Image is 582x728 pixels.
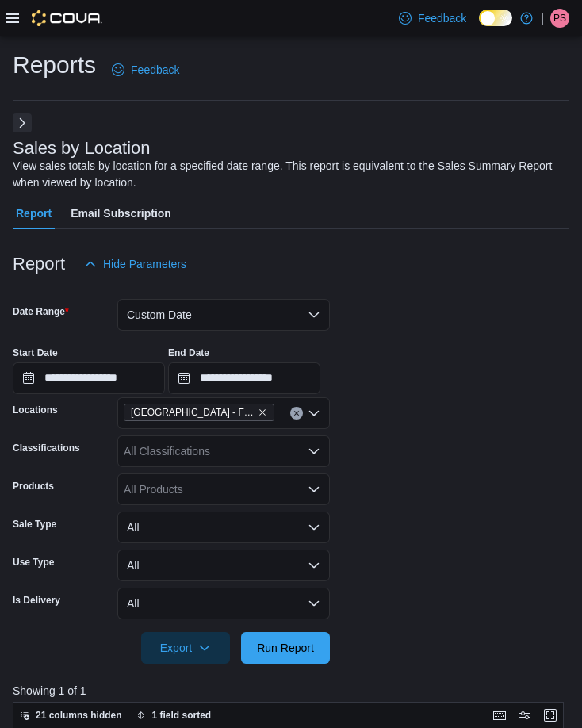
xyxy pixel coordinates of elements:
[103,256,186,272] span: Hide Parameters
[479,26,480,27] span: Dark Mode
[105,54,186,86] a: Feedback
[13,49,96,81] h1: Reports
[152,709,212,722] span: 1 field sorted
[418,10,466,26] span: Feedback
[117,512,330,543] button: All
[36,709,122,722] span: 21 columns hidden
[479,10,512,26] input: Dark Mode
[168,347,209,359] label: End Date
[258,408,267,417] button: Remove Saskatoon - City Park - Fire & Flower from selection in this group
[290,407,303,420] button: Clear input
[124,404,274,421] span: Saskatoon - City Park - Fire & Flower
[71,197,171,229] span: Email Subscription
[13,683,569,699] p: Showing 1 of 1
[117,550,330,581] button: All
[13,113,32,132] button: Next
[308,483,320,496] button: Open list of options
[13,305,69,318] label: Date Range
[13,594,60,607] label: Is Delivery
[13,442,80,454] label: Classifications
[131,404,255,420] span: [GEOGRAPHIC_DATA] - Fire & Flower
[117,299,330,331] button: Custom Date
[130,706,218,725] button: 1 field sorted
[13,255,65,274] h3: Report
[16,197,52,229] span: Report
[13,480,54,492] label: Products
[241,632,330,664] button: Run Report
[32,10,102,26] img: Cova
[13,347,58,359] label: Start Date
[541,9,544,28] p: |
[550,9,569,28] div: Parthil Shah
[117,588,330,619] button: All
[308,407,320,420] button: Open list of options
[553,9,566,28] span: PS
[13,706,128,725] button: 21 columns hidden
[151,632,220,664] span: Export
[490,706,509,725] button: Keyboard shortcuts
[308,445,320,458] button: Open list of options
[13,362,165,394] input: Press the down key to open a popover containing a calendar.
[131,62,179,78] span: Feedback
[13,404,58,416] label: Locations
[168,362,320,394] input: Press the down key to open a popover containing a calendar.
[141,632,230,664] button: Export
[13,139,151,158] h3: Sales by Location
[541,706,560,725] button: Enter fullscreen
[515,706,534,725] button: Display options
[78,248,193,280] button: Hide Parameters
[13,518,56,531] label: Sale Type
[257,640,314,656] span: Run Report
[13,556,54,569] label: Use Type
[392,2,473,34] a: Feedback
[13,158,561,191] div: View sales totals by location for a specified date range. This report is equivalent to the Sales ...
